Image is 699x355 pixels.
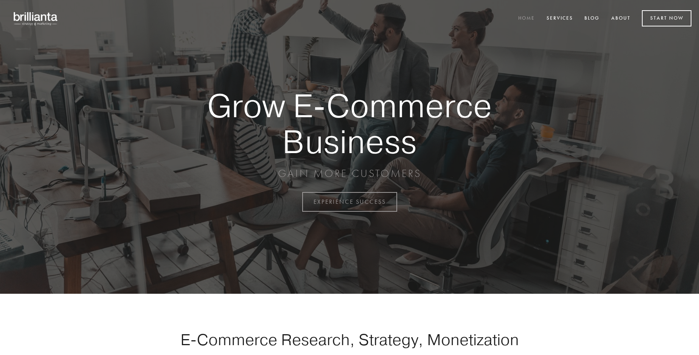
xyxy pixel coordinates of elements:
a: EXPERIENCE SUCCESS [302,192,397,212]
a: Services [542,12,578,25]
strong: Grow E-Commerce Business [181,88,518,159]
img: brillianta - research, strategy, marketing [8,8,64,29]
h1: E-Commerce Research, Strategy, Monetization [157,330,542,349]
a: About [606,12,635,25]
p: GAIN MORE CUSTOMERS [181,167,518,180]
a: Start Now [642,10,691,26]
a: Home [513,12,540,25]
a: Blog [579,12,604,25]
